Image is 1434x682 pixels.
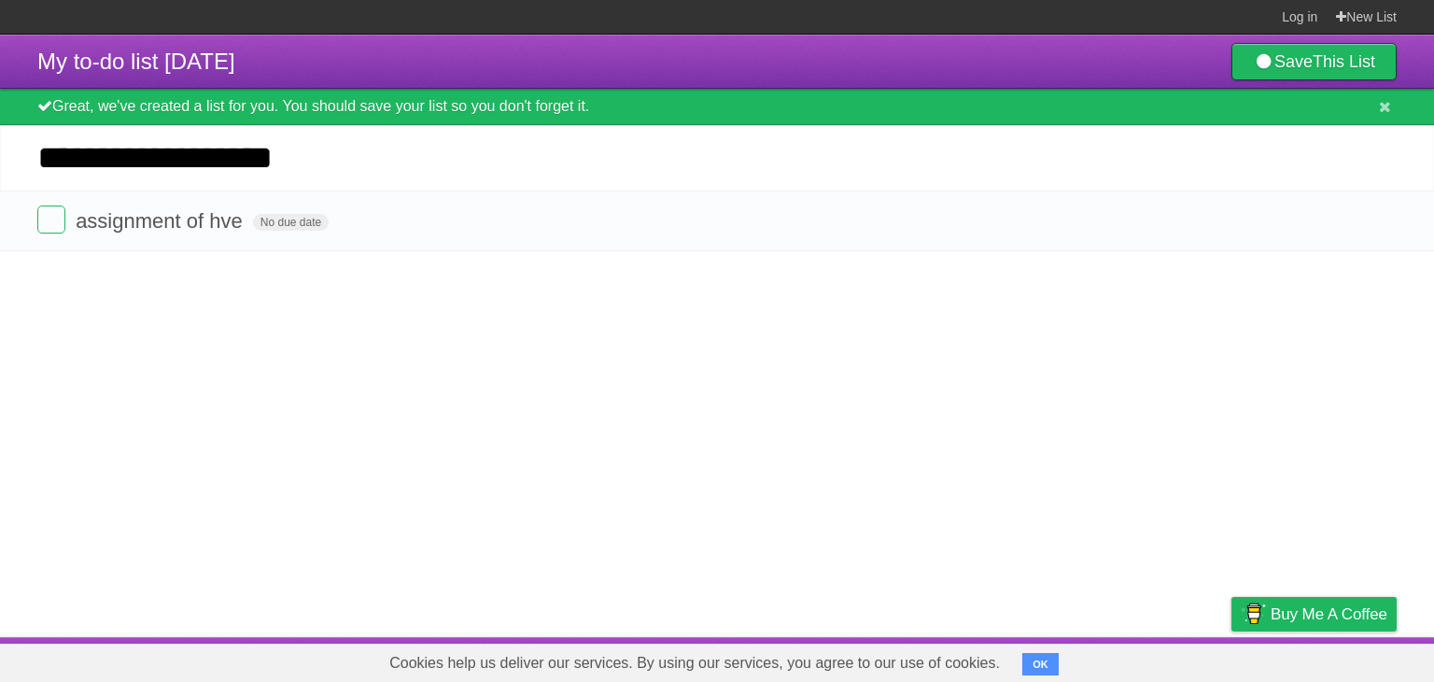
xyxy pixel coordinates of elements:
[1231,597,1397,632] a: Buy me a coffee
[1241,598,1266,630] img: Buy me a coffee
[1022,653,1059,675] button: OK
[253,214,329,231] span: No due date
[1313,52,1375,71] b: This List
[1045,642,1120,677] a: Developers
[76,209,247,233] span: assignment of hve
[1231,43,1397,80] a: SaveThis List
[1279,642,1397,677] a: Suggest a feature
[1144,642,1185,677] a: Terms
[983,642,1022,677] a: About
[371,645,1019,682] span: Cookies help us deliver our services. By using our services, you agree to our use of cookies.
[37,206,65,234] label: Done
[37,49,235,74] span: My to-do list [DATE]
[1271,598,1387,631] span: Buy me a coffee
[1207,642,1256,677] a: Privacy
